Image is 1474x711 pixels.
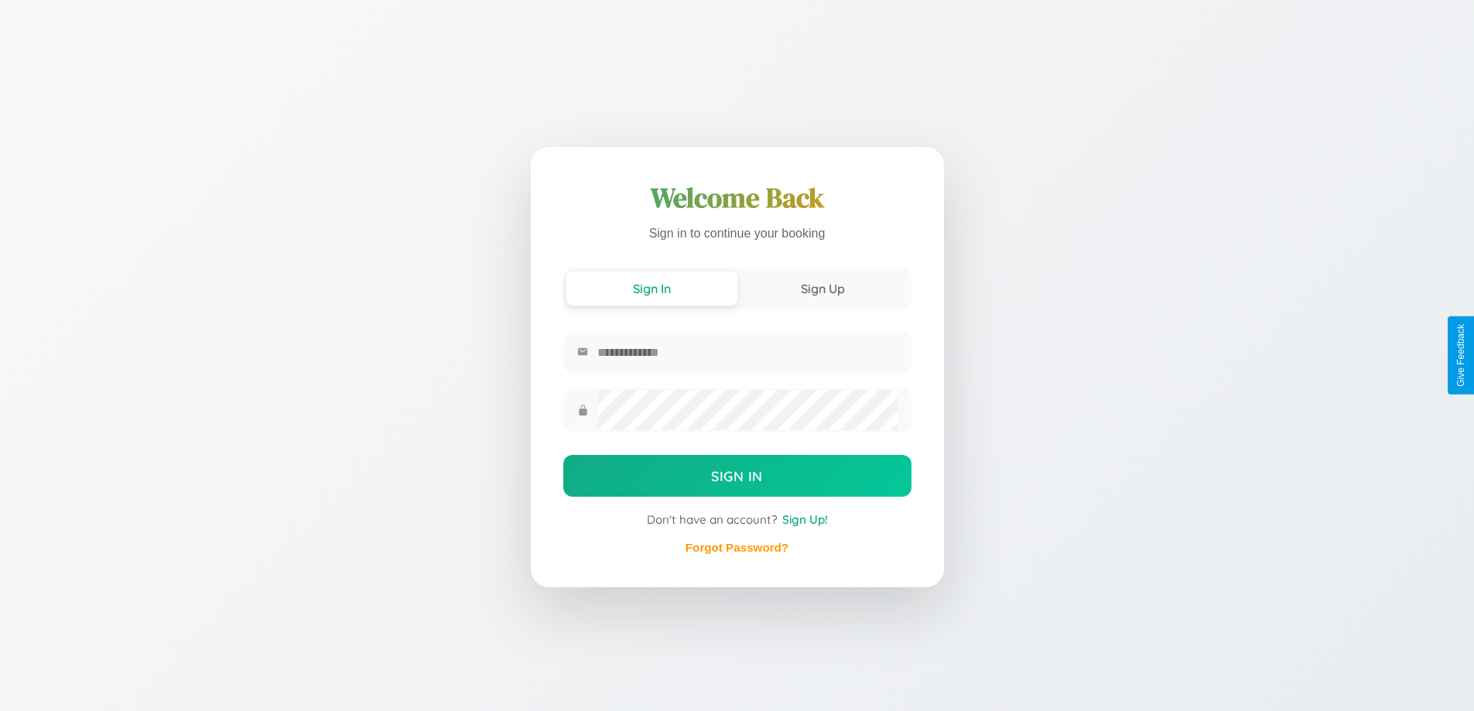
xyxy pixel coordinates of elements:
p: Sign in to continue your booking [563,223,911,245]
a: Forgot Password? [686,541,788,554]
span: Sign Up! [782,512,828,527]
h1: Welcome Back [563,179,911,217]
div: Give Feedback [1455,324,1466,387]
button: Sign In [566,272,737,306]
button: Sign Up [737,272,908,306]
div: Don't have an account? [563,512,911,527]
button: Sign In [563,455,911,497]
